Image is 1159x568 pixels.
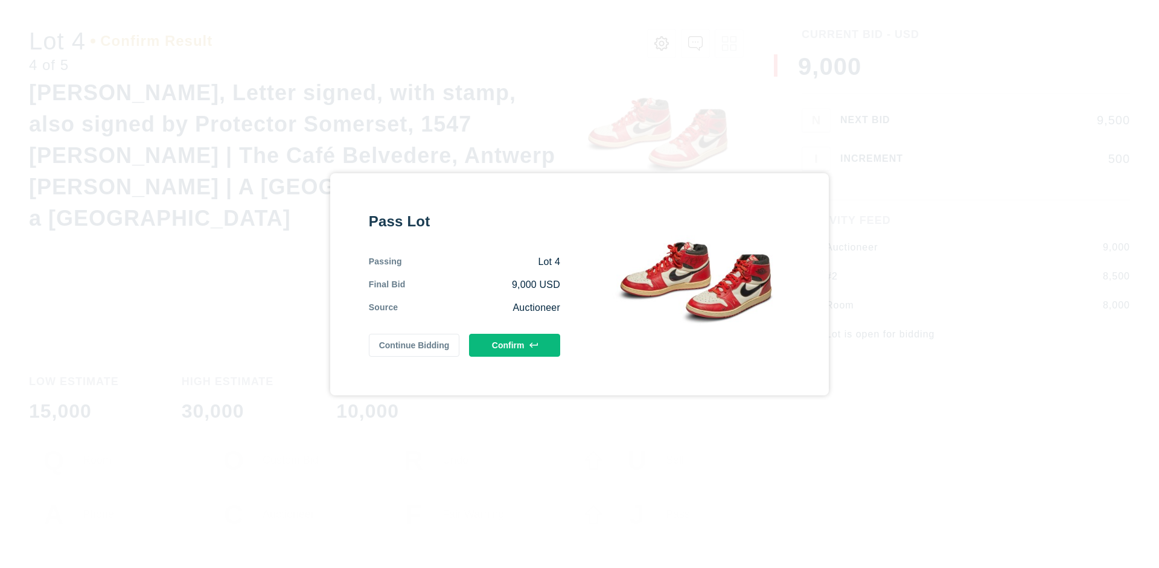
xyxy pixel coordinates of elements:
[369,255,402,269] div: Passing
[469,334,560,357] button: Confirm
[402,255,560,269] div: Lot 4
[369,278,406,292] div: Final Bid
[406,278,560,292] div: 9,000 USD
[398,301,560,314] div: Auctioneer
[369,334,460,357] button: Continue Bidding
[369,301,398,314] div: Source
[369,212,560,231] div: Pass Lot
